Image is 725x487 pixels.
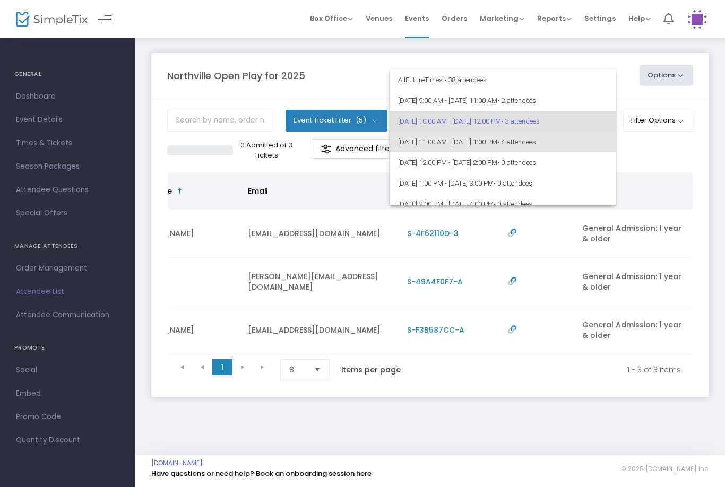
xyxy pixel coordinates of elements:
[494,200,532,208] span: • 0 attendees
[501,117,540,125] span: • 3 attendees
[398,152,607,173] span: [DATE] 12:00 PM - [DATE] 2:00 PM
[398,173,607,194] span: [DATE] 1:00 PM - [DATE] 3:00 PM
[398,132,607,152] span: [DATE] 11:00 AM - [DATE] 1:00 PM
[497,138,536,146] span: • 4 attendees
[497,97,536,105] span: • 2 attendees
[398,111,607,132] span: [DATE] 10:00 AM - [DATE] 12:00 PM
[398,90,607,111] span: [DATE] 9:00 AM - [DATE] 11:00 AM
[398,69,607,90] span: All Future Times • 38 attendees
[398,194,607,214] span: [DATE] 2:00 PM - [DATE] 4:00 PM
[497,159,536,167] span: • 0 attendees
[494,179,532,187] span: • 0 attendees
